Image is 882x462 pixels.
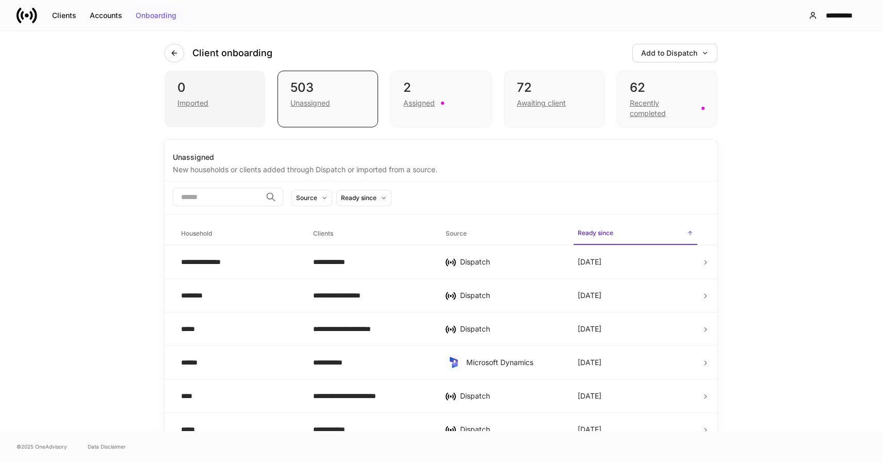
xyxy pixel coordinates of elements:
div: Add to Dispatch [641,49,709,57]
div: Recently completed [630,98,695,119]
div: 62Recently completed [617,71,717,127]
button: Source [291,190,332,206]
h6: Household [181,228,212,238]
div: 72 [517,79,592,96]
span: Household [177,223,301,244]
div: 0Imported [165,71,265,127]
div: Dispatch [460,324,561,334]
p: [DATE] [578,424,601,435]
div: 503 [290,79,365,96]
div: 72Awaiting client [504,71,605,127]
img: sIOyOZvWb5kUEAwh5D03bPzsWHrUXBSdsWHDhg8Ma8+nBQBvlija69eFAv+snJUCyn8AqO+ElBnIpgMAAAAASUVORK5CYII= [448,356,460,369]
p: [DATE] [578,324,601,334]
div: Ready since [341,193,377,203]
p: [DATE] [578,257,601,267]
p: [DATE] [578,290,601,301]
div: New households or clients added through Dispatch or imported from a source. [173,162,709,175]
button: Add to Dispatch [632,44,717,62]
div: 0 [177,79,252,96]
div: Assigned [403,98,435,108]
span: © 2025 OneAdvisory [17,442,67,451]
div: Source [296,193,317,203]
div: Microsoft Dynamics [466,357,561,368]
button: Clients [45,7,83,24]
div: 2 [403,79,478,96]
a: Data Disclaimer [88,442,126,451]
div: Unassigned [290,98,330,108]
button: Onboarding [129,7,183,24]
h6: Source [446,228,467,238]
div: Awaiting client [517,98,566,108]
span: Ready since [574,223,697,245]
button: Ready since [336,190,391,206]
span: Source [442,223,565,244]
button: Accounts [83,7,129,24]
h6: Ready since [578,228,613,238]
div: 2Assigned [390,71,491,127]
div: Unassigned [173,152,709,162]
p: [DATE] [578,357,601,368]
div: Onboarding [136,12,176,19]
h4: Client onboarding [192,47,272,59]
div: Dispatch [460,391,561,401]
span: Clients [309,223,433,244]
h6: Clients [313,228,333,238]
div: Imported [177,98,208,108]
div: Dispatch [460,257,561,267]
div: Clients [52,12,76,19]
div: Dispatch [460,290,561,301]
p: [DATE] [578,391,601,401]
div: Accounts [90,12,122,19]
div: 503Unassigned [277,71,378,127]
div: Dispatch [460,424,561,435]
div: 62 [630,79,705,96]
